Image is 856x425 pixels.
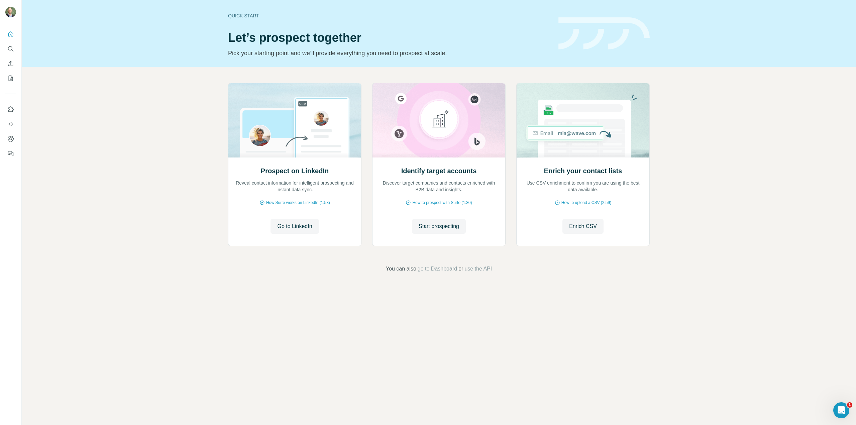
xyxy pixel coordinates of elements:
button: Dashboard [5,133,16,145]
p: Discover target companies and contacts enriched with B2B data and insights. [379,180,499,193]
span: You can also [386,265,416,273]
h2: Identify target accounts [401,166,477,176]
button: Start prospecting [412,219,466,234]
button: use the API [464,265,492,273]
button: Use Surfe API [5,118,16,130]
button: Search [5,43,16,55]
img: banner [558,17,650,50]
span: Enrich CSV [569,222,597,230]
button: My lists [5,72,16,84]
h1: Let’s prospect together [228,31,550,44]
span: How to prospect with Surfe (1:30) [412,200,472,206]
span: How to upload a CSV (2:59) [561,200,611,206]
img: Enrich your contact lists [516,83,650,157]
span: Start prospecting [419,222,459,230]
img: Prospect on LinkedIn [228,83,361,157]
span: How Surfe works on LinkedIn (1:58) [266,200,330,206]
button: Go to LinkedIn [271,219,319,234]
button: Enrich CSV [5,58,16,70]
span: Go to LinkedIn [277,222,312,230]
span: or [458,265,463,273]
h2: Enrich your contact lists [544,166,622,176]
img: Avatar [5,7,16,17]
span: 1 [847,402,852,408]
p: Pick your starting point and we’ll provide everything you need to prospect at scale. [228,48,550,58]
button: Quick start [5,28,16,40]
button: Feedback [5,147,16,160]
p: Use CSV enrichment to confirm you are using the best data available. [523,180,643,193]
img: Identify target accounts [372,83,506,157]
h2: Prospect on LinkedIn [261,166,329,176]
iframe: Intercom live chat [833,402,849,418]
div: Quick start [228,12,550,19]
button: Use Surfe on LinkedIn [5,103,16,115]
p: Reveal contact information for intelligent prospecting and instant data sync. [235,180,354,193]
button: go to Dashboard [418,265,457,273]
button: Enrich CSV [562,219,604,234]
